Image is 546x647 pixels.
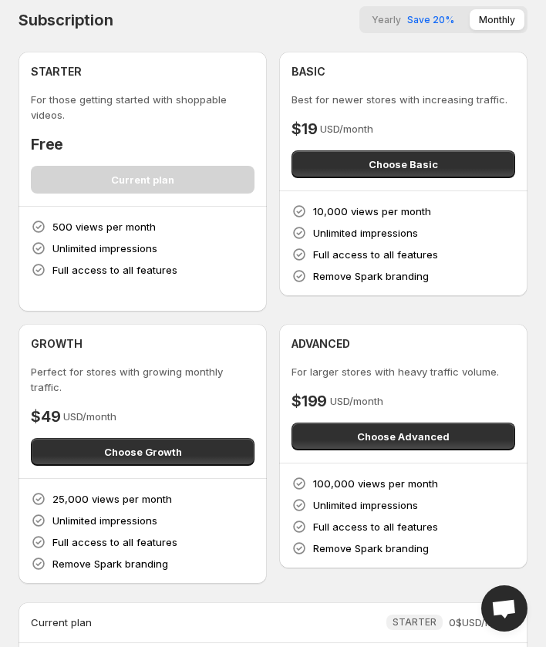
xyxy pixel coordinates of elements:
[481,585,527,632] a: Open chat
[52,534,177,550] p: Full access to all features
[313,268,429,284] p: Remove Spark branding
[292,92,515,107] p: Best for newer stores with increasing traffic.
[292,120,317,138] h4: $19
[292,364,515,379] p: For larger stores with heavy traffic volume.
[31,438,254,466] button: Choose Growth
[292,150,515,178] button: Choose Basic
[19,11,113,29] h4: Subscription
[393,616,436,628] span: STARTER
[470,9,524,30] button: Monthly
[52,556,168,571] p: Remove Spark branding
[313,476,438,491] p: 100,000 views per month
[313,519,438,534] p: Full access to all features
[449,615,515,630] span: 0$ USD/month
[31,364,254,395] p: Perfect for stores with growing monthly traffic.
[31,64,82,79] h4: STARTER
[320,121,373,136] p: USD/month
[313,247,438,262] p: Full access to all features
[357,429,450,444] span: Choose Advanced
[372,14,401,25] span: Yearly
[313,204,431,219] p: 10,000 views per month
[362,9,463,30] button: YearlySave 20%
[52,513,157,528] p: Unlimited impressions
[31,407,60,426] h4: $49
[292,64,325,79] h4: BASIC
[292,423,515,450] button: Choose Advanced
[31,135,63,153] h4: Free
[52,219,156,234] p: 500 views per month
[31,615,92,630] h5: Current plan
[407,14,454,25] span: Save 20%
[313,497,418,513] p: Unlimited impressions
[63,409,116,424] p: USD/month
[292,392,327,410] h4: $199
[31,92,254,123] p: For those getting started with shoppable videos.
[104,444,182,460] span: Choose Growth
[330,393,383,409] p: USD/month
[292,336,350,352] h4: ADVANCED
[52,262,177,278] p: Full access to all features
[52,241,157,256] p: Unlimited impressions
[313,541,429,556] p: Remove Spark branding
[313,225,418,241] p: Unlimited impressions
[52,491,172,507] p: 25,000 views per month
[369,157,438,172] span: Choose Basic
[31,336,83,352] h4: GROWTH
